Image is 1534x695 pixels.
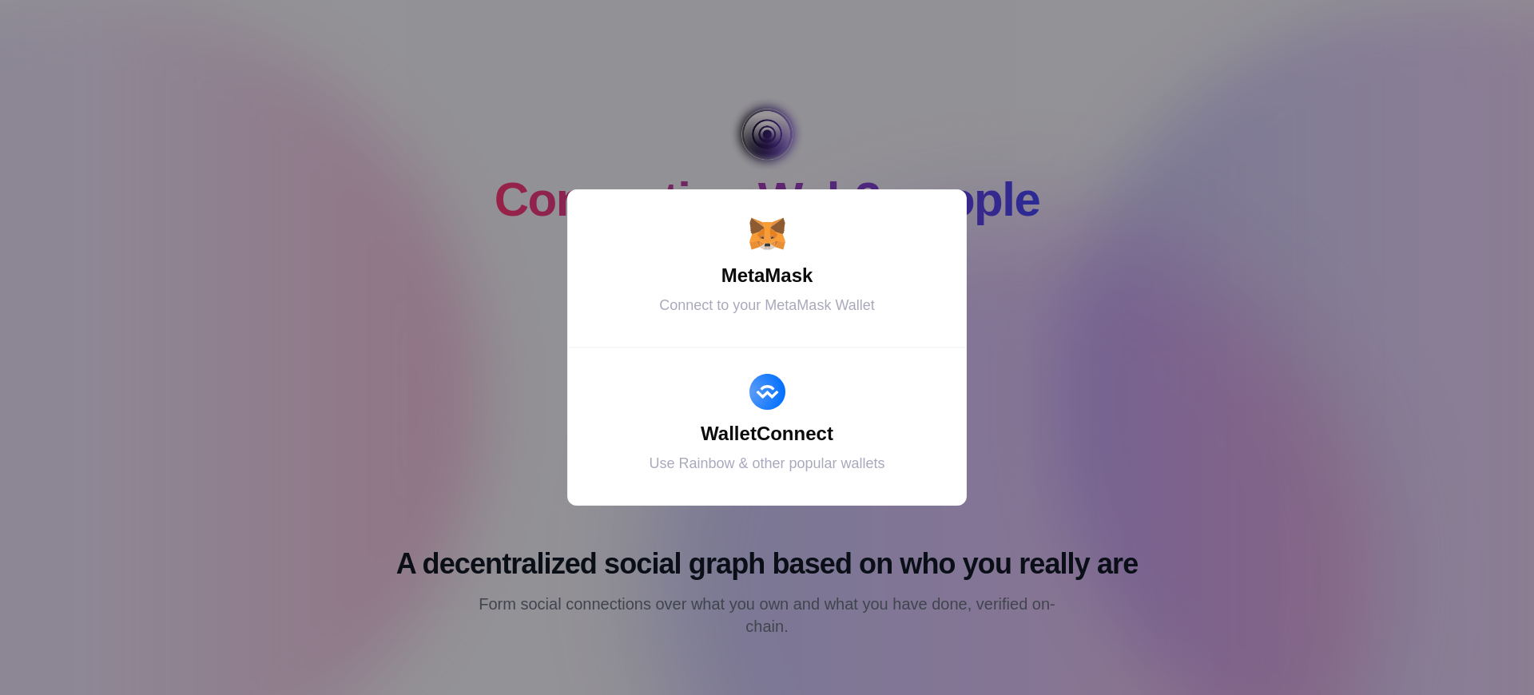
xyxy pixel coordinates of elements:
div: MetaMask [587,261,947,290]
div: WalletConnect [587,419,947,448]
div: Use Rainbow & other popular wallets [587,453,947,475]
div: Connect to your MetaMask Wallet [587,295,947,316]
img: WalletConnect [749,374,785,410]
img: MetaMask [749,216,785,252]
